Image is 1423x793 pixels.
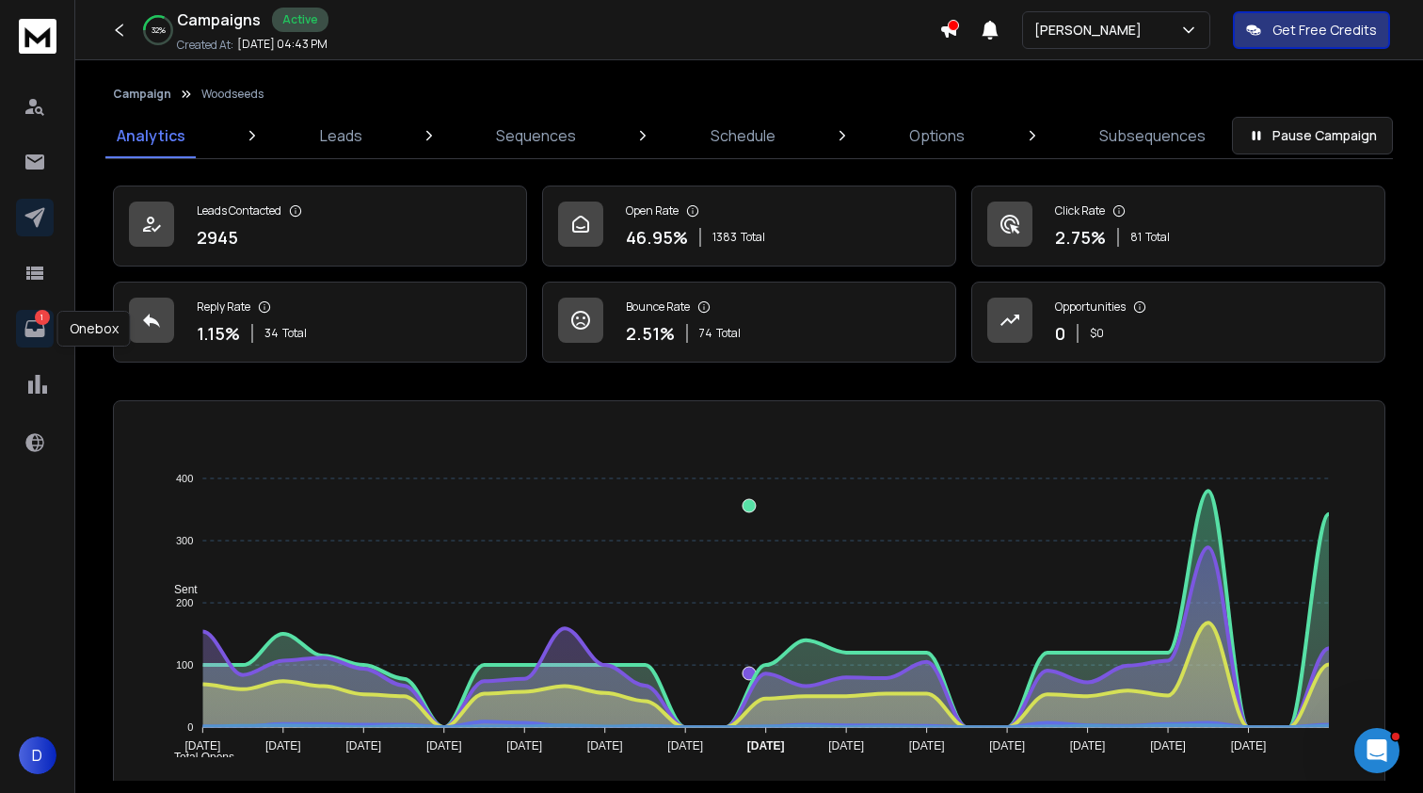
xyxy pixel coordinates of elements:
p: Subsequences [1099,124,1206,147]
span: Total Opens [160,751,234,764]
p: [PERSON_NAME] [1034,21,1149,40]
p: Created At: [177,38,233,53]
a: Click Rate2.75%81Total [971,186,1385,267]
a: 1 [16,310,54,348]
tspan: [DATE] [828,739,864,753]
span: Total [282,326,307,341]
span: Total [741,230,765,245]
span: 1383 [712,230,737,245]
p: Analytics [117,124,185,147]
tspan: [DATE] [345,739,381,753]
p: Schedule [711,124,775,147]
a: Schedule [699,113,787,158]
tspan: [DATE] [184,739,220,753]
img: logo [19,19,56,54]
tspan: [DATE] [989,739,1025,753]
p: 0 [1055,320,1065,347]
tspan: 0 [187,721,193,733]
p: Sequences [496,124,576,147]
tspan: [DATE] [265,739,301,753]
p: x-axis : Date(UTC) [129,779,1369,793]
a: Open Rate46.95%1383Total [542,186,956,267]
p: Opportunities [1055,299,1126,315]
p: 46.95 % [626,224,688,251]
button: D [19,736,56,774]
tspan: [DATE] [1231,739,1267,753]
p: 32 % [152,24,166,36]
p: [DATE] 04:43 PM [237,37,328,52]
button: Get Free Credits [1233,11,1390,49]
p: Reply Rate [197,299,250,315]
p: $ 0 [1090,326,1104,341]
p: Leads [320,124,362,147]
a: Bounce Rate2.51%74Total [542,282,956,363]
a: Options [898,113,976,158]
a: Leads [309,113,374,158]
span: 34 [264,326,279,341]
a: Sequences [485,113,587,158]
tspan: [DATE] [1070,739,1106,753]
tspan: 100 [176,659,193,671]
span: Sent [160,583,198,596]
span: Total [716,326,741,341]
p: Click Rate [1055,203,1105,218]
p: Open Rate [626,203,679,218]
a: Opportunities0$0 [971,282,1385,363]
tspan: [DATE] [506,739,542,753]
iframe: Intercom live chat [1354,728,1399,773]
a: Subsequences [1088,113,1217,158]
p: 1.15 % [197,320,240,347]
tspan: [DATE] [587,739,623,753]
tspan: 200 [176,597,193,608]
p: 2.51 % [626,320,675,347]
a: Analytics [105,113,197,158]
p: Leads Contacted [197,203,281,218]
a: Reply Rate1.15%34Total [113,282,527,363]
tspan: [DATE] [909,739,945,753]
p: Bounce Rate [626,299,690,315]
h1: Campaigns [177,8,261,31]
tspan: 300 [176,535,193,546]
p: Woodseeds [201,87,264,102]
p: 1 [35,310,50,325]
tspan: 400 [176,473,193,484]
button: Pause Campaign [1232,117,1393,154]
span: Total [1145,230,1170,245]
p: Options [909,124,965,147]
tspan: [DATE] [1150,739,1186,753]
p: 2945 [197,224,238,251]
p: 2.75 % [1055,224,1106,251]
span: 81 [1130,230,1142,245]
div: Onebox [57,311,131,347]
p: Get Free Credits [1272,21,1377,40]
div: Active [272,8,328,32]
span: 74 [699,326,712,341]
tspan: [DATE] [747,739,785,753]
a: Leads Contacted2945 [113,186,527,267]
tspan: [DATE] [426,739,462,753]
tspan: [DATE] [667,739,703,753]
button: Campaign [113,87,171,102]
